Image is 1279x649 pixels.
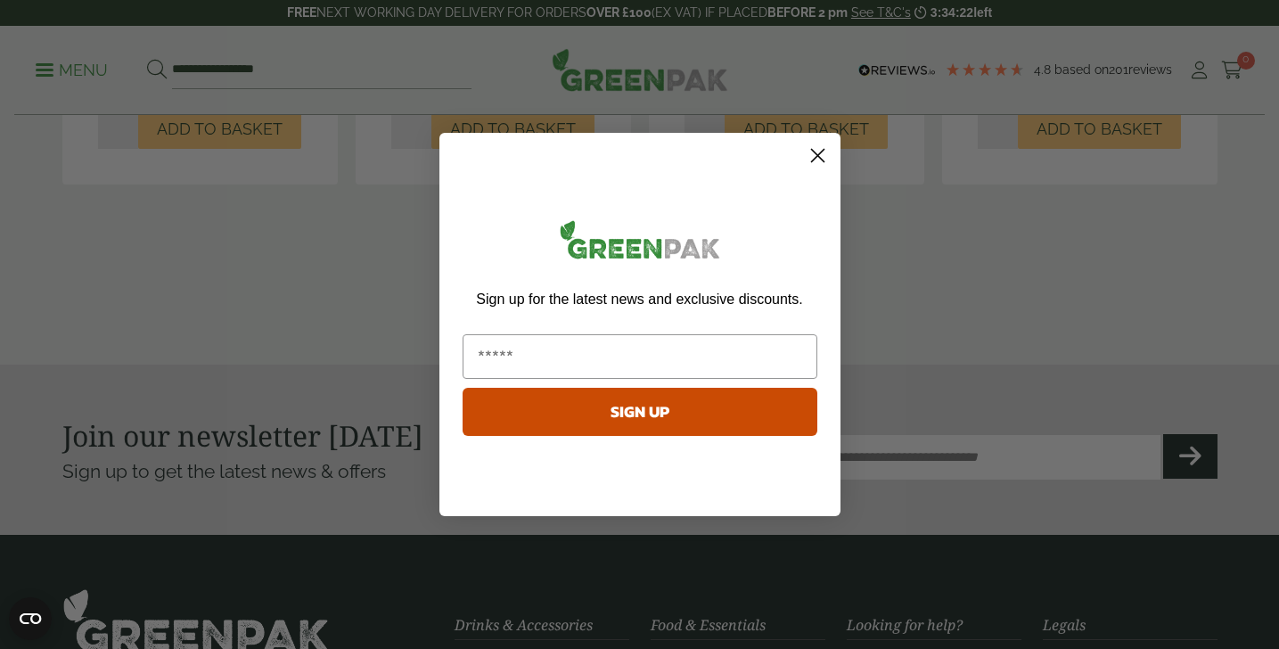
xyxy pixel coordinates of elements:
[463,334,817,379] input: Email
[802,140,833,171] button: Close dialog
[463,213,817,273] img: greenpak_logo
[9,597,52,640] button: Open CMP widget
[463,388,817,436] button: SIGN UP
[476,292,802,307] span: Sign up for the latest news and exclusive discounts.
